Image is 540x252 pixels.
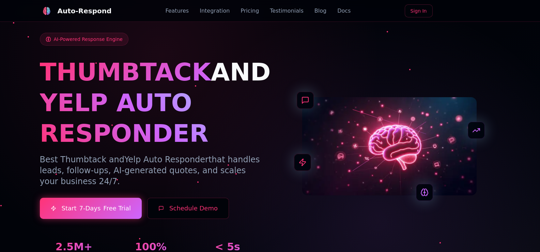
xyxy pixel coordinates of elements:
[200,7,230,15] a: Integration
[58,6,112,16] div: Auto-Respond
[40,4,112,18] a: Auto-Respond
[79,204,101,213] span: 7-Days
[54,36,123,43] span: AI-Powered Response Engine
[270,7,304,15] a: Testimonials
[302,97,477,195] img: AI Neural Network Brain
[337,7,351,15] a: Docs
[40,58,211,86] span: THUMBTACK
[435,4,504,19] iframe: Sign in with Google Button
[405,4,433,17] a: Sign In
[124,155,209,164] span: Yelp Auto Responder
[40,198,142,219] a: Start7-DaysFree Trial
[40,154,262,187] p: Best Thumbtack and that handles leads, follow-ups, AI-generated quotes, and scales your business ...
[211,58,271,86] span: AND
[314,7,326,15] a: Blog
[147,198,229,219] button: Schedule Demo
[241,7,259,15] a: Pricing
[42,7,50,15] img: logo.svg
[40,87,262,149] h1: YELP AUTO RESPONDER
[165,7,189,15] a: Features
